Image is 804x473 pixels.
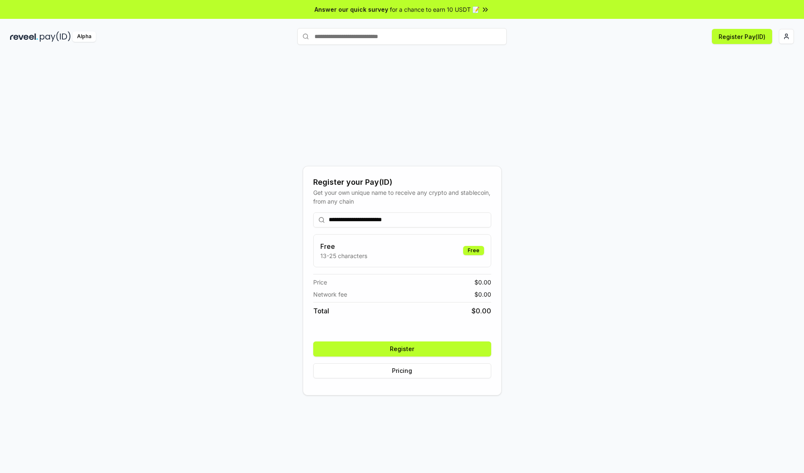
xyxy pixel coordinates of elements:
[313,278,327,287] span: Price
[313,290,347,299] span: Network fee
[463,246,484,255] div: Free
[390,5,479,14] span: for a chance to earn 10 USDT 📝
[474,278,491,287] span: $ 0.00
[10,31,38,42] img: reveel_dark
[40,31,71,42] img: pay_id
[320,251,367,260] p: 13-25 characters
[314,5,388,14] span: Answer our quick survey
[313,176,491,188] div: Register your Pay(ID)
[320,241,367,251] h3: Free
[72,31,96,42] div: Alpha
[313,306,329,316] span: Total
[313,363,491,378] button: Pricing
[313,341,491,357] button: Register
[313,188,491,206] div: Get your own unique name to receive any crypto and stablecoin, from any chain
[474,290,491,299] span: $ 0.00
[712,29,772,44] button: Register Pay(ID)
[472,306,491,316] span: $ 0.00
